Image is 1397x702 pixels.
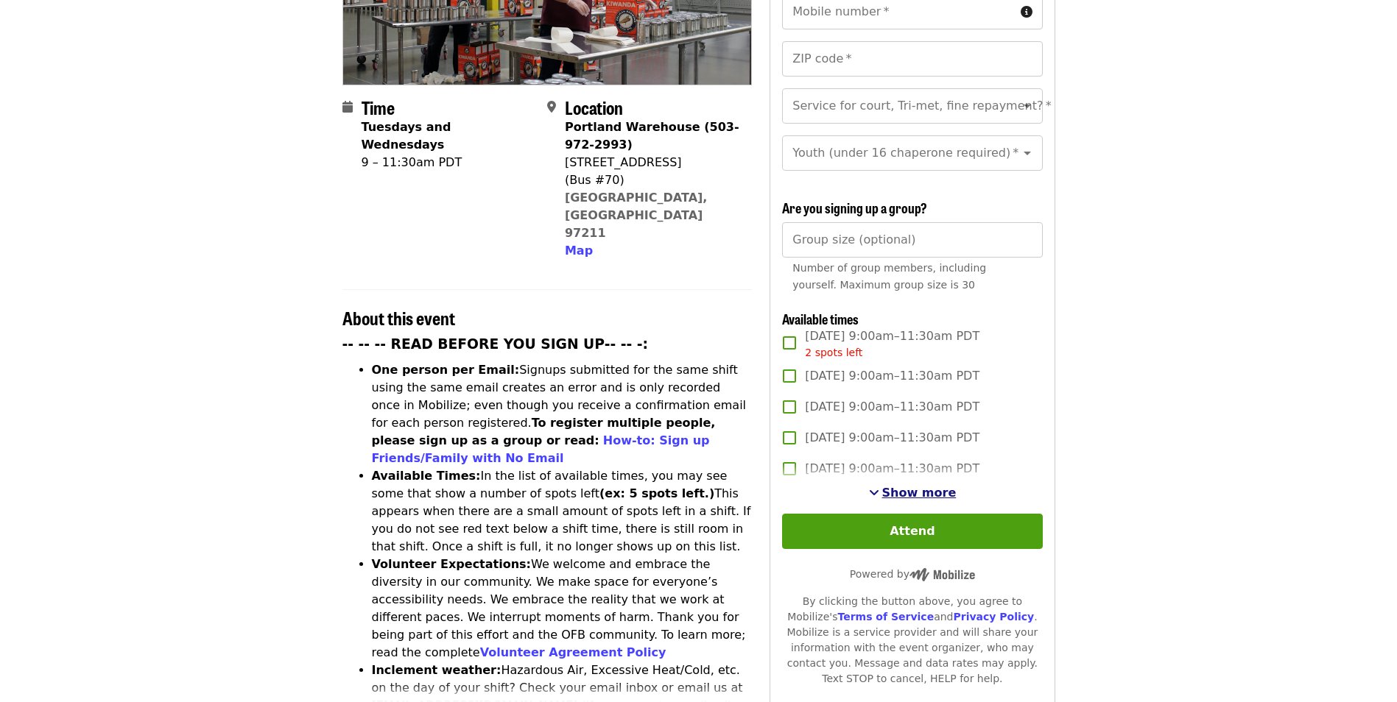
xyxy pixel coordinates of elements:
[1017,143,1038,163] button: Open
[372,467,753,556] li: In the list of available times, you may see some that show a number of spots left This appears wh...
[372,363,520,377] strong: One person per Email:
[565,171,740,189] div: (Bus #70)
[372,663,502,677] strong: Inclement weather:
[565,120,739,152] strong: Portland Warehouse (503-972-2993)
[1017,96,1038,116] button: Open
[805,398,979,416] span: [DATE] 9:00am–11:30am PDT
[805,347,862,358] span: 2 spots left
[837,611,934,623] a: Terms of Service
[372,556,753,662] li: We welcome and embrace the diversity in our community. We make space for everyone’s accessibility...
[1021,5,1032,19] i: circle-info icon
[372,469,481,483] strong: Available Times:
[547,100,556,114] i: map-marker-alt icon
[850,568,975,580] span: Powered by
[782,222,1042,258] input: [object Object]
[805,327,979,361] span: [DATE] 9:00am–11:30am PDT
[362,120,451,152] strong: Tuesdays and Wednesdays
[362,154,535,171] div: 9 – 11:30am PDT
[565,244,593,258] span: Map
[782,594,1042,687] div: By clicking the button above, you agree to Mobilize's and . Mobilize is a service provider and wi...
[882,486,957,500] span: Show more
[372,416,716,447] strong: To register multiple people, please sign up as a group or read:
[782,309,859,328] span: Available times
[362,94,395,120] span: Time
[565,154,740,171] div: [STREET_ADDRESS]
[782,514,1042,549] button: Attend
[480,645,666,659] a: Volunteer Agreement Policy
[782,198,927,217] span: Are you signing up a group?
[372,433,710,465] a: How-to: Sign up Friends/Family with No Email
[372,361,753,467] li: Signups submitted for the same shift using the same email creates an error and is only recorded o...
[565,242,593,260] button: Map
[909,568,975,581] img: Powered by Mobilize
[782,41,1042,77] input: ZIP code
[805,367,979,385] span: [DATE] 9:00am–11:30am PDT
[599,486,714,500] strong: (ex: 5 spots left.)
[342,100,353,114] i: calendar icon
[805,429,979,447] span: [DATE] 9:00am–11:30am PDT
[805,460,979,478] span: [DATE] 9:00am–11:30am PDT
[342,336,649,352] strong: -- -- -- READ BEFORE YOU SIGN UP-- -- -:
[342,305,455,330] span: About this event
[792,262,986,291] span: Number of group members, including yourself. Maximum group size is 30
[565,94,623,120] span: Location
[869,484,957,502] button: See more timeslots
[565,191,708,240] a: [GEOGRAPHIC_DATA], [GEOGRAPHIC_DATA] 97211
[372,557,532,571] strong: Volunteer Expectations:
[953,611,1034,623] a: Privacy Policy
